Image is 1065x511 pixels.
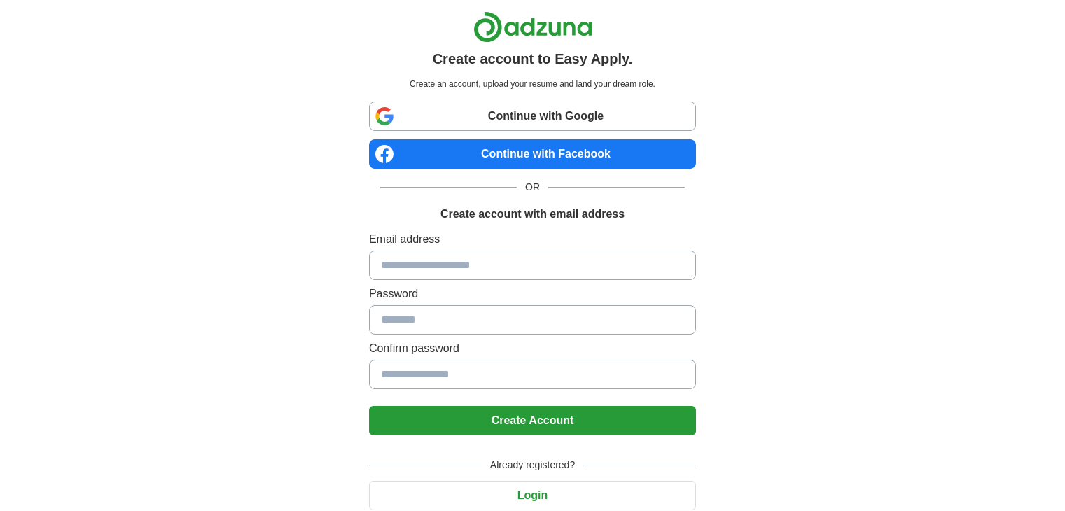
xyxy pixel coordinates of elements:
span: OR [517,180,548,195]
button: Create Account [369,406,696,435]
label: Password [369,286,696,302]
h1: Create account to Easy Apply. [433,48,633,69]
label: Email address [369,231,696,248]
h1: Create account with email address [440,206,625,223]
a: Continue with Facebook [369,139,696,169]
a: Continue with Google [369,101,696,131]
img: Adzuna logo [473,11,592,43]
span: Already registered? [482,458,583,472]
p: Create an account, upload your resume and land your dream role. [372,78,693,90]
button: Login [369,481,696,510]
label: Confirm password [369,340,696,357]
a: Login [369,489,696,501]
